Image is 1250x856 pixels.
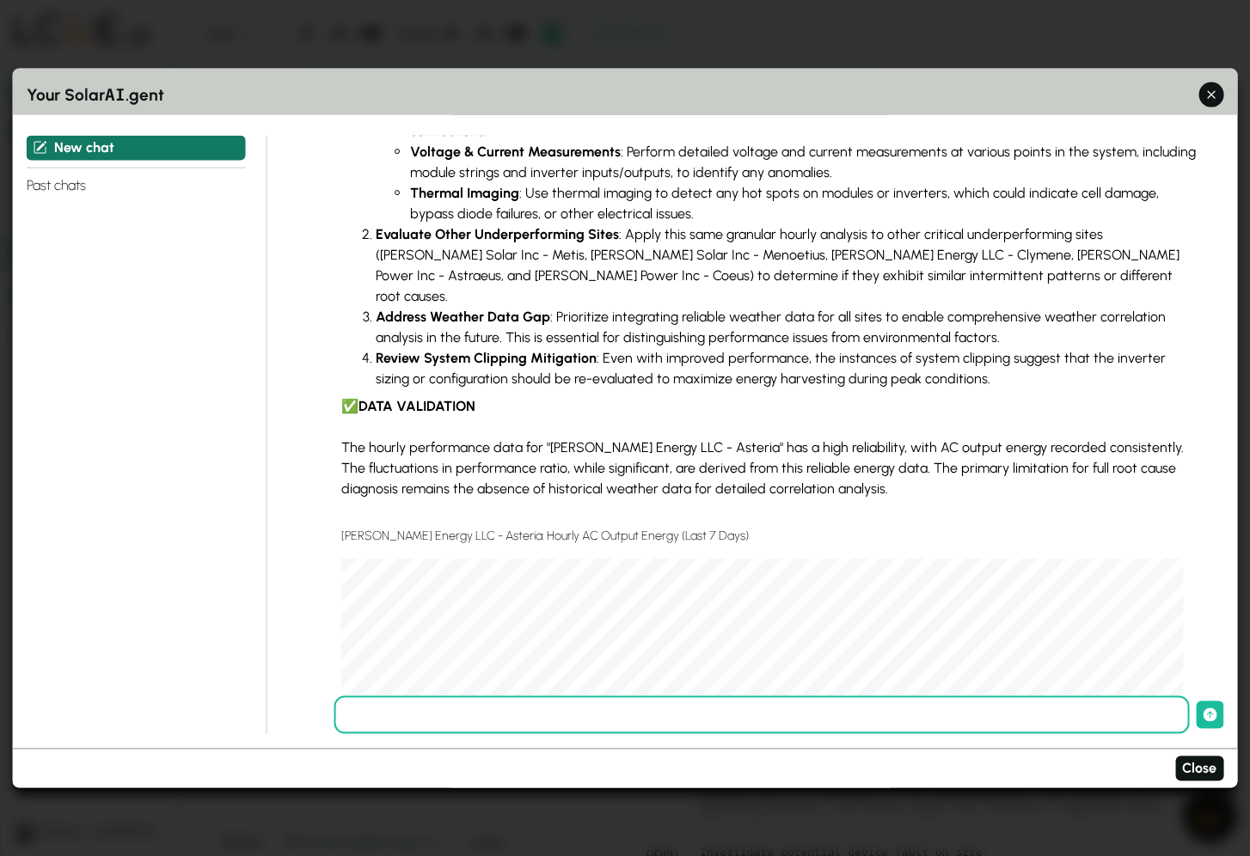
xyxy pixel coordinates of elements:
li: : Perform detailed voltage and current measurements at various points in the system, including mo... [410,141,1197,182]
strong: DATA VALIDATION [358,397,475,413]
strong: Thermal Imaging [410,184,519,200]
strong: Review System Clipping Mitigation [376,349,597,365]
h4: Past chats [27,167,246,195]
p: The hourly performance data for "[PERSON_NAME] Energy LLC - Asteria" has a high reliability, with... [341,437,1197,498]
li: : Use thermal imaging to detect any hot spots on modules or inverters, which could indicate cell ... [410,182,1197,223]
strong: Address Weather Data Gap [376,308,550,324]
p: ✅ [341,395,1197,416]
button: New chat [27,135,246,160]
li: : Prioritize integrating reliable weather data for all sites to enable comprehensive weather corr... [376,306,1197,347]
span: AI [105,83,126,106]
button: Close [1175,756,1223,781]
li: : Apply this same granular hourly analysis to other critical underperforming sites ([PERSON_NAME]... [376,223,1197,306]
strong: Voltage & Current Measurements [410,143,621,159]
strong: Evaluate Other Underperforming Sites [376,225,619,242]
h3: Your Solar .gent [27,83,1224,108]
li: : Even with improved performance, the instances of system clipping suggest that the inverter sizi... [376,347,1197,388]
h5: [PERSON_NAME] Energy LLC - Asteria: Hourly AC Output Energy (Last 7 Days) [341,526,1197,545]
